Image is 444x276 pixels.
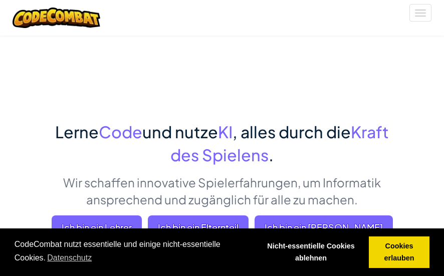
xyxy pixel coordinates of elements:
[52,215,142,239] a: Ich bin ein Lehrer
[46,250,93,265] a: learn more about cookies
[99,122,142,142] span: Code
[255,215,393,239] button: Ich bin ein [PERSON_NAME]
[148,215,249,239] a: Ich bin ein Elternteil
[55,122,99,142] span: Lerne
[269,145,274,165] span: .
[257,236,365,268] a: deny cookies
[142,122,218,142] span: und nutze
[233,122,351,142] span: , alles durch die
[218,122,233,142] span: KI
[42,174,402,208] p: Wir schaffen innovative Spielerfahrungen, um Informatik ansprechend und zugänglich für alle zu ma...
[15,238,249,265] span: CodeCombat nutzt essentielle und einige nicht-essentielle Cookies.
[13,8,100,28] img: CodeCombat logo
[369,236,429,268] a: allow cookies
